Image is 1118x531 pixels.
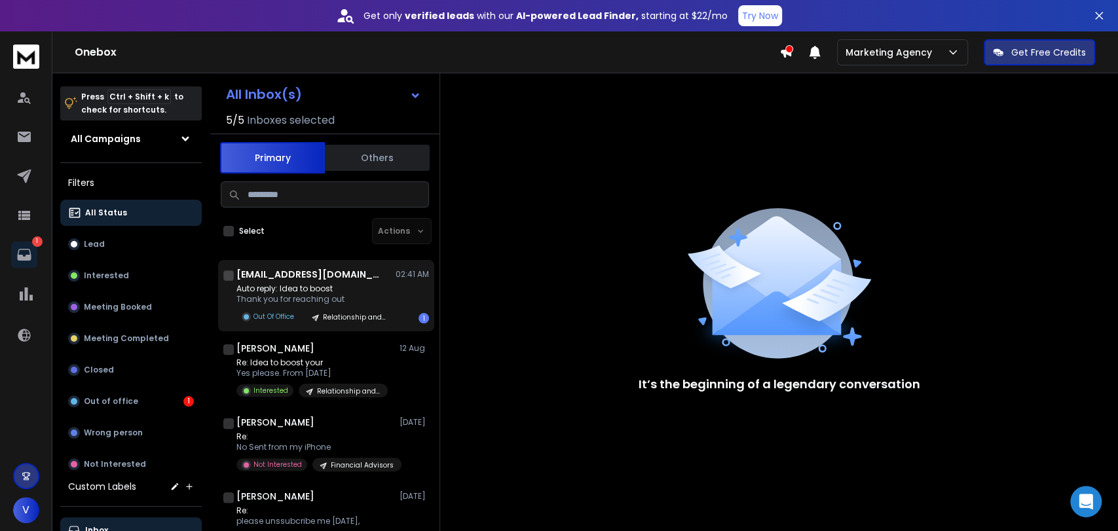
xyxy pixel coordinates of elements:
button: All Inbox(s) [215,81,432,107]
button: V [13,497,39,523]
h3: Filters [60,174,202,192]
div: 1 [419,313,429,323]
h1: [EMAIL_ADDRESS][DOMAIN_NAME] [236,268,381,281]
p: Meeting Booked [84,302,152,312]
button: Wrong person [60,420,202,446]
p: [DATE] [400,491,429,502]
p: Re: Idea to boost your [236,357,388,368]
button: Meeting Completed [60,325,202,352]
p: Not Interested [253,460,302,469]
p: Not Interested [84,459,146,469]
button: Primary [220,142,325,174]
button: Lead [60,231,202,257]
button: All Campaigns [60,126,202,152]
button: Not Interested [60,451,202,477]
span: 5 / 5 [226,113,244,128]
button: Out of office1 [60,388,202,414]
a: 1 [11,242,37,268]
button: Interested [60,263,202,289]
div: 1 [183,396,194,407]
p: Marketing Agency [846,46,937,59]
p: Relationship and marriage [317,386,380,396]
h1: Onebox [75,45,779,60]
p: Thank you for reaching out [236,294,394,304]
button: All Status [60,200,202,226]
p: please unssubcribe me [DATE], [236,516,394,526]
p: 02:41 AM [396,269,429,280]
p: Get Free Credits [1011,46,1086,59]
h1: [PERSON_NAME] [236,416,314,429]
button: Meeting Booked [60,294,202,320]
strong: verified leads [405,9,474,22]
p: Meeting Completed [84,333,169,344]
h1: All Campaigns [71,132,141,145]
label: Select [239,226,265,236]
p: Closed [84,365,114,375]
p: Interested [253,386,288,395]
p: Try Now [742,9,778,22]
h3: Inboxes selected [247,113,335,128]
p: No Sent from my iPhone [236,442,394,452]
button: Get Free Credits [984,39,1095,65]
button: Others [325,143,430,172]
p: It’s the beginning of a legendary conversation [639,375,920,394]
p: Interested [84,270,129,281]
p: Financial Advisors [331,460,394,470]
h1: All Inbox(s) [226,88,302,101]
h3: Custom Labels [68,480,136,493]
p: Out Of Office [253,312,294,321]
p: All Status [85,208,127,218]
p: Out of office [84,396,138,407]
h1: [PERSON_NAME] [236,490,314,503]
p: 1 [32,236,43,247]
p: Get only with our starting at $22/mo [363,9,728,22]
h1: [PERSON_NAME] [236,342,314,355]
p: 12 Aug [400,343,429,354]
strong: AI-powered Lead Finder, [516,9,639,22]
p: Re: [236,431,394,442]
p: Relationship and marriage [323,312,386,322]
p: Wrong person [84,428,143,438]
button: Try Now [738,5,782,26]
p: Lead [84,239,105,249]
p: Yes please. From [DATE] [236,368,388,378]
p: Auto reply: Idea to boost [236,284,394,294]
div: Open Intercom Messenger [1070,486,1102,517]
p: Re: [236,505,394,516]
span: Ctrl + Shift + k [107,89,171,104]
button: Closed [60,357,202,383]
p: Press to check for shortcuts. [81,90,183,117]
p: [DATE] [400,417,429,428]
img: logo [13,45,39,69]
